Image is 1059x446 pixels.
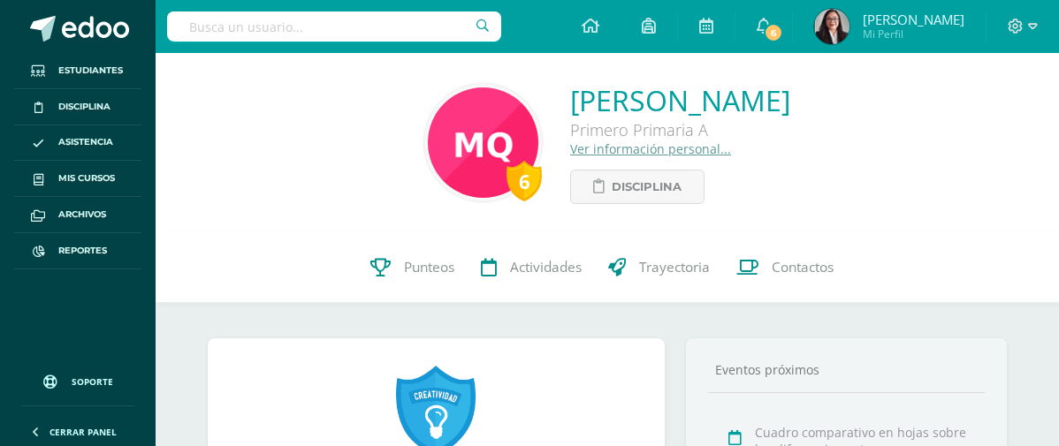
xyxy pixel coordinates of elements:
span: Soporte [72,375,113,388]
div: 6 [507,161,542,201]
a: Reportes [14,233,141,269]
span: Estudiantes [58,64,123,78]
a: Disciplina [14,89,141,125]
span: Disciplina [612,170,682,203]
a: Ver información personal... [570,140,731,157]
a: Contactos [723,232,847,303]
div: Primero Primaria A [570,119,790,140]
a: Punteos [357,232,468,303]
span: Cerrar panel [50,426,117,438]
span: Contactos [772,258,834,276]
a: Asistencia [14,125,141,162]
a: Archivos [14,197,141,233]
span: Disciplina [58,100,110,114]
a: Actividades [468,232,595,303]
span: Reportes [58,244,107,258]
span: 6 [764,23,783,42]
span: Punteos [404,258,454,276]
img: e273bec5909437e5d5b2daab1002684b.png [814,9,849,44]
span: Asistencia [58,135,113,149]
a: Trayectoria [595,232,723,303]
div: Eventos próximos [708,361,985,378]
span: Archivos [58,208,106,222]
span: Actividades [510,258,582,276]
span: [PERSON_NAME] [863,11,964,28]
a: Estudiantes [14,53,141,89]
a: [PERSON_NAME] [570,81,790,119]
span: Mi Perfil [863,26,964,42]
input: Busca un usuario... [167,11,501,42]
a: Soporte [21,358,134,401]
a: Mis cursos [14,161,141,197]
img: f544f18780af941cb24d08e0f44e9c06.png [428,87,538,198]
a: Disciplina [570,170,705,204]
span: Trayectoria [639,258,710,276]
span: Mis cursos [58,171,115,185]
